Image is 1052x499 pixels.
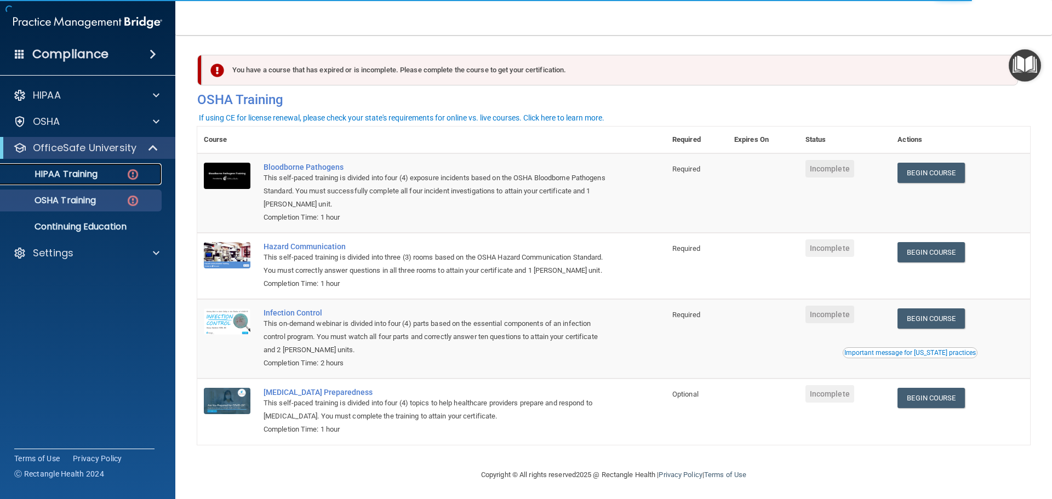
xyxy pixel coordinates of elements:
div: Completion Time: 1 hour [264,423,611,436]
button: Open Resource Center [1009,49,1041,82]
img: danger-circle.6113f641.png [126,194,140,208]
a: Begin Course [897,242,964,262]
p: Settings [33,246,73,260]
img: exclamation-circle-solid-danger.72ef9ffc.png [210,64,224,77]
div: Copyright © All rights reserved 2025 @ Rectangle Health | | [414,457,814,492]
div: This self-paced training is divided into four (4) topics to help healthcare providers prepare and... [264,397,611,423]
th: Status [799,127,891,153]
p: HIPAA [33,89,61,102]
div: This self-paced training is divided into three (3) rooms based on the OSHA Hazard Communication S... [264,251,611,277]
th: Expires On [728,127,799,153]
a: Infection Control [264,308,611,317]
a: Terms of Use [14,453,60,464]
a: Begin Course [897,388,964,408]
th: Required [666,127,728,153]
a: Settings [13,246,159,260]
div: You have a course that has expired or is incomplete. Please complete the course to get your certi... [202,55,1018,85]
span: Incomplete [805,239,854,257]
img: PMB logo [13,12,162,33]
span: Incomplete [805,385,854,403]
p: OSHA [33,115,60,128]
span: Required [672,311,700,319]
a: Bloodborne Pathogens [264,163,611,171]
p: OfficeSafe University [33,141,136,154]
div: This self-paced training is divided into four (4) exposure incidents based on the OSHA Bloodborne... [264,171,611,211]
a: Terms of Use [704,471,746,479]
a: HIPAA [13,89,159,102]
a: Privacy Policy [73,453,122,464]
span: Optional [672,390,699,398]
a: OfficeSafe University [13,141,159,154]
a: Hazard Communication [264,242,611,251]
a: Begin Course [897,163,964,183]
th: Course [197,127,257,153]
div: Completion Time: 1 hour [264,211,611,224]
img: danger-circle.6113f641.png [126,168,140,181]
a: Begin Course [897,308,964,329]
div: This on-demand webinar is divided into four (4) parts based on the essential components of an inf... [264,317,611,357]
p: Continuing Education [7,221,157,232]
a: OSHA [13,115,159,128]
div: Completion Time: 2 hours [264,357,611,370]
h4: Compliance [32,47,108,62]
span: Incomplete [805,160,854,177]
button: Read this if you are a dental practitioner in the state of CA [843,347,977,358]
span: Ⓒ Rectangle Health 2024 [14,468,104,479]
div: Important message for [US_STATE] practices [844,349,976,356]
iframe: Drift Widget Chat Controller [862,421,1039,465]
h4: OSHA Training [197,92,1030,107]
div: Completion Time: 1 hour [264,277,611,290]
span: Required [672,244,700,253]
a: Privacy Policy [659,471,702,479]
a: [MEDICAL_DATA] Preparedness [264,388,611,397]
div: If using CE for license renewal, please check your state's requirements for online vs. live cours... [199,114,604,122]
p: HIPAA Training [7,169,98,180]
p: OSHA Training [7,195,96,206]
span: Required [672,165,700,173]
span: Incomplete [805,306,854,323]
button: If using CE for license renewal, please check your state's requirements for online vs. live cours... [197,112,606,123]
th: Actions [891,127,1030,153]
